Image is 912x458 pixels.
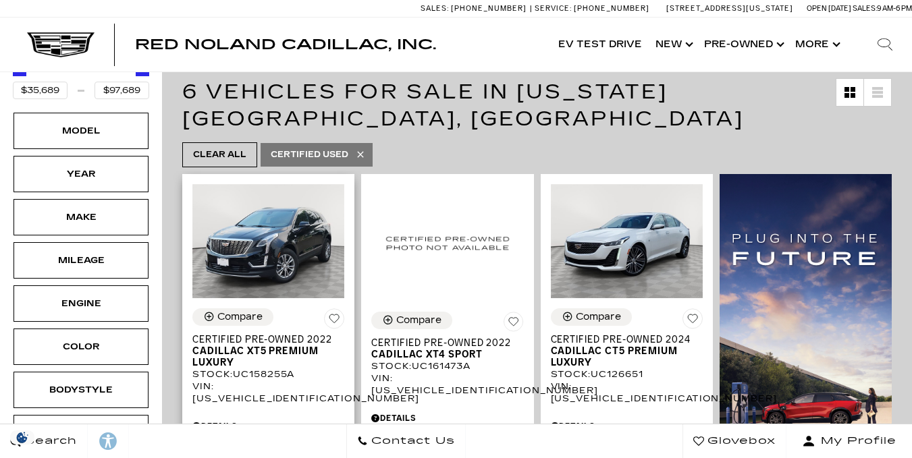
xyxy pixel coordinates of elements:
[371,184,523,302] img: 2022 Cadillac XT4 Sport
[552,18,649,71] a: EV Test Drive
[371,337,513,349] span: Certified Pre-Owned 2022
[192,308,273,326] button: Compare Vehicle
[877,4,912,13] span: 9 AM-6 PM
[47,210,115,225] div: Make
[14,372,149,408] div: BodystyleBodystyle
[7,430,38,445] section: Click to Open Cookie Consent Modal
[271,146,348,163] span: Certified Used
[47,296,115,311] div: Engine
[135,36,436,53] span: Red Noland Cadillac, Inc.
[371,349,513,360] span: Cadillac XT4 Sport
[574,4,649,13] span: [PHONE_NUMBER]
[192,334,334,345] span: Certified Pre-Owned 2022
[346,424,466,458] a: Contact Us
[421,4,449,13] span: Sales:
[47,253,115,268] div: Mileage
[95,82,149,99] input: Maximum
[815,432,896,451] span: My Profile
[368,432,455,451] span: Contact Us
[14,156,149,192] div: YearYear
[135,38,436,51] a: Red Noland Cadillac, Inc.
[13,82,68,99] input: Minimum
[682,424,786,458] a: Glovebox
[396,314,441,326] div: Compare
[14,199,149,235] div: MakeMake
[551,184,703,298] img: 2024 Cadillac CT5 Premium Luxury
[704,432,776,451] span: Glovebox
[192,334,344,368] a: Certified Pre-Owned 2022Cadillac XT5 Premium Luxury
[371,312,452,329] button: Compare Vehicle
[14,113,149,149] div: ModelModel
[697,18,788,71] a: Pre-Owned
[451,4,527,13] span: [PHONE_NUMBER]
[551,368,703,380] div: Stock : UC126651
[217,311,263,323] div: Compare
[551,334,693,345] span: Certified Pre-Owned 2024
[14,285,149,322] div: EngineEngine
[14,415,149,451] div: TrimTrim
[576,311,621,323] div: Compare
[14,242,149,279] div: MileageMileage
[666,4,793,13] a: [STREET_ADDRESS][US_STATE]
[788,18,844,71] button: More
[47,123,115,138] div: Model
[192,368,344,380] div: Stock : UC158255A
[807,4,851,13] span: Open [DATE]
[786,424,912,458] button: Open user profile menu
[182,80,744,131] span: 6 Vehicles for Sale in [US_STATE][GEOGRAPHIC_DATA], [GEOGRAPHIC_DATA]
[551,420,703,432] div: Pricing Details - Certified Pre-Owned 2024 Cadillac CT5 Premium Luxury
[192,380,344,405] div: VIN: [US_VEHICLE_IDENTIFICATION_NUMBER]
[551,308,632,326] button: Compare Vehicle
[7,430,38,445] img: Opt-Out Icon
[27,32,95,57] img: Cadillac Dark Logo with Cadillac White Text
[535,4,572,13] span: Service:
[371,337,523,360] a: Certified Pre-Owned 2022Cadillac XT4 Sport
[47,339,115,354] div: Color
[192,420,344,432] div: Pricing Details - Certified Pre-Owned 2022 Cadillac XT5 Premium Luxury
[14,328,149,365] div: ColorColor
[192,345,334,368] span: Cadillac XT5 Premium Luxury
[551,334,703,368] a: Certified Pre-Owned 2024Cadillac CT5 Premium Luxury
[192,184,344,298] img: 2022 Cadillac XT5 Premium Luxury
[421,5,530,12] a: Sales: [PHONE_NUMBER]
[682,308,703,334] button: Save Vehicle
[371,372,523,397] div: VIN: [US_VEHICLE_IDENTIFICATION_NUMBER]
[853,4,877,13] span: Sales:
[324,308,344,334] button: Save Vehicle
[551,345,693,368] span: Cadillac CT5 Premium Luxury
[193,146,246,163] span: Clear All
[13,58,149,99] div: Price
[371,412,523,424] div: Pricing Details - Certified Pre-Owned 2022 Cadillac XT4 Sport
[551,380,703,405] div: VIN: [US_VEHICLE_IDENTIFICATION_NUMBER]
[504,312,524,337] button: Save Vehicle
[530,5,653,12] a: Service: [PHONE_NUMBER]
[649,18,697,71] a: New
[21,432,77,451] span: Search
[47,382,115,397] div: Bodystyle
[47,167,115,181] div: Year
[371,360,523,372] div: Stock : UC161473A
